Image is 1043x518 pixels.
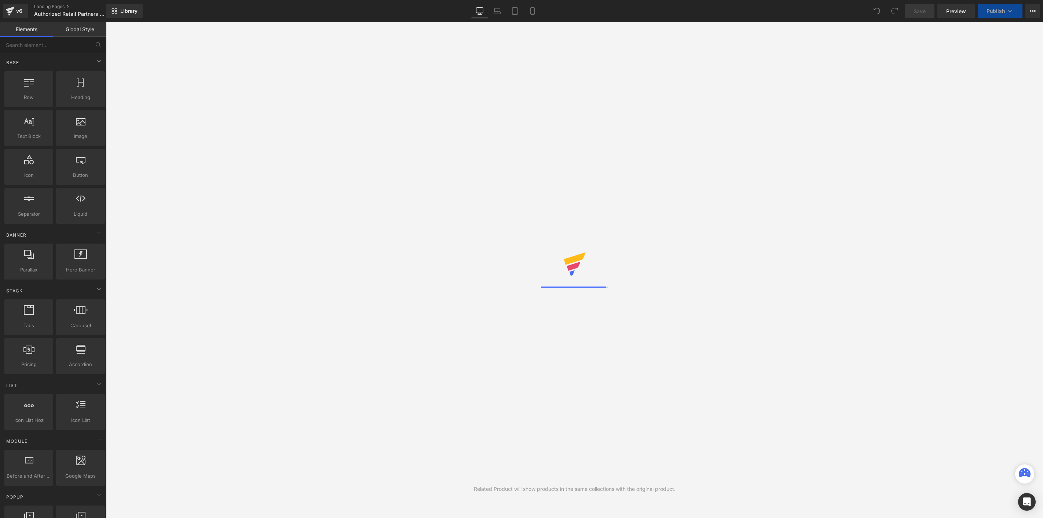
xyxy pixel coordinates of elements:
[7,361,51,368] span: Pricing
[58,94,103,101] span: Heading
[7,210,51,218] span: Separator
[53,22,106,37] a: Global Style
[7,322,51,329] span: Tabs
[58,132,103,140] span: Image
[34,4,118,10] a: Landing Pages
[58,472,103,480] span: Google Maps
[1018,493,1036,511] div: Open Intercom Messenger
[58,171,103,179] span: Button
[506,4,524,18] a: Tablet
[7,132,51,140] span: Text Block
[978,4,1022,18] button: Publish
[6,59,20,66] span: Base
[3,4,28,18] a: v6
[58,322,103,329] span: Carousel
[58,210,103,218] span: Liquid
[488,4,506,18] a: Laptop
[34,11,105,17] span: Authorized Retail Partners and Wholesale
[887,4,902,18] button: Redo
[6,382,18,389] span: List
[6,287,23,294] span: Stack
[7,94,51,101] span: Row
[7,416,51,424] span: Icon List Hoz
[524,4,541,18] a: Mobile
[870,4,884,18] button: Undo
[58,416,103,424] span: Icon List
[7,472,51,480] span: Before and After Images
[914,7,926,15] span: Save
[58,361,103,368] span: Accordion
[106,4,143,18] a: New Library
[471,4,488,18] a: Desktop
[7,266,51,274] span: Parallax
[15,6,24,16] div: v6
[6,493,24,500] span: Popup
[946,7,966,15] span: Preview
[6,231,27,238] span: Banner
[58,266,103,274] span: Hero Banner
[987,8,1005,14] span: Publish
[937,4,975,18] a: Preview
[6,438,28,445] span: Module
[7,171,51,179] span: Icon
[474,485,676,493] div: Related Product will show products in the same collections with the original product.
[120,8,138,14] span: Library
[1025,4,1040,18] button: More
